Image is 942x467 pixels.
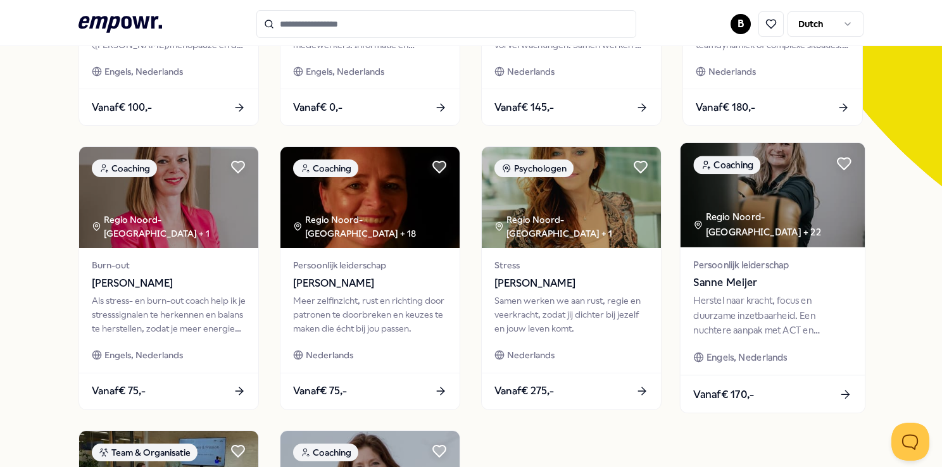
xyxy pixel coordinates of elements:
a: package imageCoachingRegio Noord-[GEOGRAPHIC_DATA] + 1Burn-out[PERSON_NAME]Als stress- en burn-ou... [78,146,259,409]
span: Nederlands [507,65,555,78]
span: Persoonlijk leiderschap [693,258,851,272]
span: Vanaf € 100,- [92,99,152,116]
div: Als stress- en burn-out coach help ik je stresssignalen te herkennen en balans te herstellen, zod... [92,294,246,336]
span: Vanaf € 75,- [293,383,347,399]
a: package imageCoachingRegio Noord-[GEOGRAPHIC_DATA] + 18Persoonlijk leiderschap[PERSON_NAME]Meer z... [280,146,460,409]
span: Vanaf € 180,- [696,99,755,116]
div: Regio Noord-[GEOGRAPHIC_DATA] + 1 [494,213,661,241]
button: B [731,14,751,34]
div: Coaching [693,156,760,175]
a: package imageCoachingRegio Noord-[GEOGRAPHIC_DATA] + 22Persoonlijk leiderschapSanne MeijerHerstel... [680,142,866,414]
span: Vanaf € 145,- [494,99,554,116]
span: Vanaf € 275,- [494,383,554,399]
div: Regio Noord-[GEOGRAPHIC_DATA] + 18 [293,213,460,241]
span: [PERSON_NAME] [494,275,648,292]
div: Psychologen [494,159,574,177]
span: Stress [494,258,648,272]
img: package image [681,143,865,247]
span: Vanaf € 0,- [293,99,342,116]
span: Nederlands [507,348,555,362]
div: Herstel naar kracht, focus en duurzame inzetbaarheid. Een nuchtere aanpak met ACT en kickboksen d... [693,294,851,337]
span: Engels, Nederlands [706,351,788,365]
span: Sanne Meijer [693,275,851,291]
div: Regio Noord-[GEOGRAPHIC_DATA] + 22 [693,210,865,239]
img: package image [79,147,258,248]
span: Burn-out [92,258,246,272]
iframe: Help Scout Beacon - Open [891,423,929,461]
span: Nederlands [708,65,756,78]
span: Engels, Nederlands [104,65,183,78]
span: Persoonlijk leiderschap [293,258,447,272]
div: Regio Noord-[GEOGRAPHIC_DATA] + 1 [92,213,258,241]
div: Meer zelfinzicht, rust en richting door patronen te doorbreken en keuzes te maken die écht bij jo... [293,294,447,336]
div: Coaching [293,159,358,177]
div: Coaching [293,444,358,461]
span: Engels, Nederlands [104,348,183,362]
div: Coaching [92,159,157,177]
div: Samen werken we aan rust, regie en veerkracht, zodat jij dichter bij jezelf en jouw leven komt. [494,294,648,336]
span: Vanaf € 170,- [693,386,754,402]
span: [PERSON_NAME] [92,275,246,292]
img: package image [482,147,661,248]
span: [PERSON_NAME] [293,275,447,292]
input: Search for products, categories or subcategories [256,10,636,38]
img: package image [280,147,460,248]
span: Vanaf € 75,- [92,383,146,399]
a: package imagePsychologenRegio Noord-[GEOGRAPHIC_DATA] + 1Stress[PERSON_NAME]Samen werken we aan r... [481,146,662,409]
span: Nederlands [306,348,353,362]
span: Engels, Nederlands [306,65,384,78]
div: Team & Organisatie [92,444,198,461]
